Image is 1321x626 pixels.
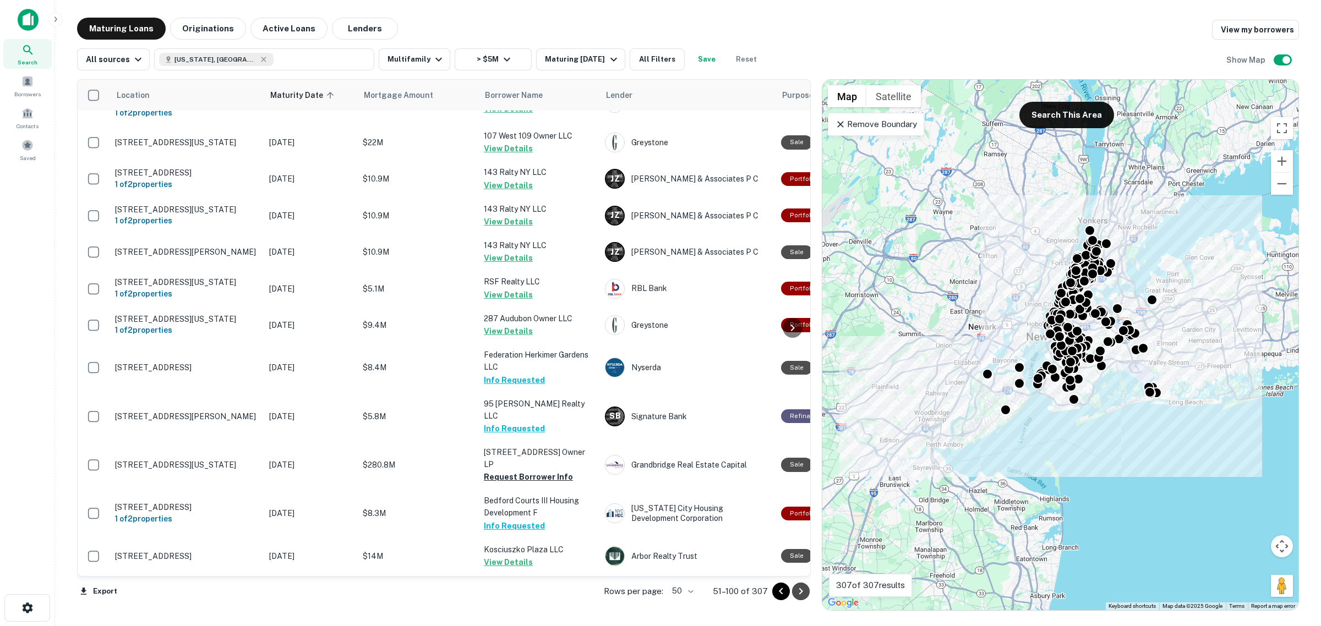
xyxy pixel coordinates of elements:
button: Maturing [DATE] [536,48,625,70]
button: Show street map [828,85,866,107]
button: View Details [484,325,533,338]
div: Chat Widget [1266,538,1321,591]
div: Grandbridge Real Estate Capital [605,455,770,475]
p: [STREET_ADDRESS][US_STATE] [115,460,258,470]
p: [DATE] [269,173,352,185]
p: Remove Boundary [835,118,917,131]
button: Toggle fullscreen view [1271,117,1293,139]
a: Borrowers [3,71,52,101]
button: View Details [484,215,533,228]
div: Greystone [605,315,770,335]
button: Info Requested [484,422,545,435]
p: Bedford Courts III Housing Development F [484,495,594,519]
h6: 1 of 2 properties [115,215,258,227]
button: Info Requested [484,519,545,532]
img: picture [605,279,624,298]
div: Signature Bank [605,407,770,426]
button: Lenders [332,18,398,40]
button: Multifamily [379,48,450,70]
button: View Details [484,288,533,301]
button: Zoom out [1271,173,1293,195]
p: $8.4M [363,361,473,374]
p: [STREET_ADDRESS][US_STATE] [115,314,258,324]
p: [DATE] [269,507,352,519]
img: picture [605,547,624,565]
button: [US_STATE], [GEOGRAPHIC_DATA], [GEOGRAPHIC_DATA] [154,48,374,70]
th: Lender [599,80,776,111]
div: Sale [781,361,812,375]
div: Sale [781,245,812,259]
p: Federation Herkimer Gardens LLC [484,349,594,373]
p: [DATE] [269,283,352,295]
th: Maturity Date [264,80,357,111]
div: RBL Bank [605,279,770,299]
p: 107 West 109 Owner LLC [484,130,594,142]
div: Sale [781,135,812,149]
button: Keyboard shortcuts [1109,602,1156,610]
p: $280.8M [363,459,473,471]
h6: 1 of 2 properties [115,288,258,300]
p: $5.8M [363,410,473,422]
p: $10.9M [363,210,473,222]
p: $10.9M [363,246,473,258]
button: Originations [170,18,246,40]
a: Report a map error [1251,603,1295,609]
button: Active Loans [250,18,327,40]
a: Saved [3,135,52,164]
a: View my borrowers [1212,20,1299,40]
button: Search This Area [1019,102,1114,128]
div: Nyserda [605,358,770,377]
div: 50 [668,583,695,599]
h6: Show Map [1226,54,1267,66]
p: Kosciuszko Plaza LLC [484,543,594,556]
div: [PERSON_NAME] & Associates P C [605,242,770,262]
img: picture [605,133,624,152]
button: Go to previous page [772,583,790,600]
button: Maturing Loans [77,18,166,40]
button: View Details [484,179,533,192]
h6: 1 of 2 properties [115,513,258,525]
a: Search [3,39,52,69]
h6: 1 of 2 properties [115,324,258,336]
p: [STREET_ADDRESS][US_STATE] [115,138,258,147]
p: [STREET_ADDRESS][PERSON_NAME] [115,411,258,421]
button: Zoom in [1271,150,1293,172]
p: 143 Ralty NY LLC [484,203,594,215]
p: [DATE] [269,361,352,374]
p: J Z [610,246,619,258]
div: [US_STATE] City Housing Development Corporation [605,503,770,523]
button: Go to next page [792,583,810,600]
span: Maturity Date [270,89,337,102]
p: 287 Audubon Owner LLC [484,312,594,325]
h6: 1 of 2 properties [115,107,258,119]
p: $22M [363,136,473,149]
div: [PERSON_NAME] & Associates P C [605,169,770,189]
span: Location [116,89,150,102]
p: [DATE] [269,410,352,422]
div: All sources [86,53,145,66]
p: 95 [PERSON_NAME] Realty LLC [484,398,594,422]
p: [STREET_ADDRESS] [115,551,258,561]
p: 307 of 307 results [836,579,905,592]
p: J Z [610,173,619,185]
img: picture [605,316,624,334]
button: View Details [484,556,533,569]
p: [STREET_ADDRESS] Owner LP [484,446,594,470]
button: View Details [484,142,533,155]
button: Export [77,583,120,600]
th: Mortgage Amount [357,80,478,111]
div: Contacts [3,103,52,133]
div: This loan purpose was for refinancing [781,409,831,423]
div: Maturing [DATE] [545,53,620,66]
p: $5.1M [363,283,473,295]
span: Contacts [17,122,39,130]
p: J Z [610,210,619,221]
p: RSF Realty LLC [484,276,594,288]
button: All Filters [630,48,685,70]
a: Terms (opens in new tab) [1229,603,1244,609]
p: $9.4M [363,319,473,331]
button: All sources [77,48,150,70]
